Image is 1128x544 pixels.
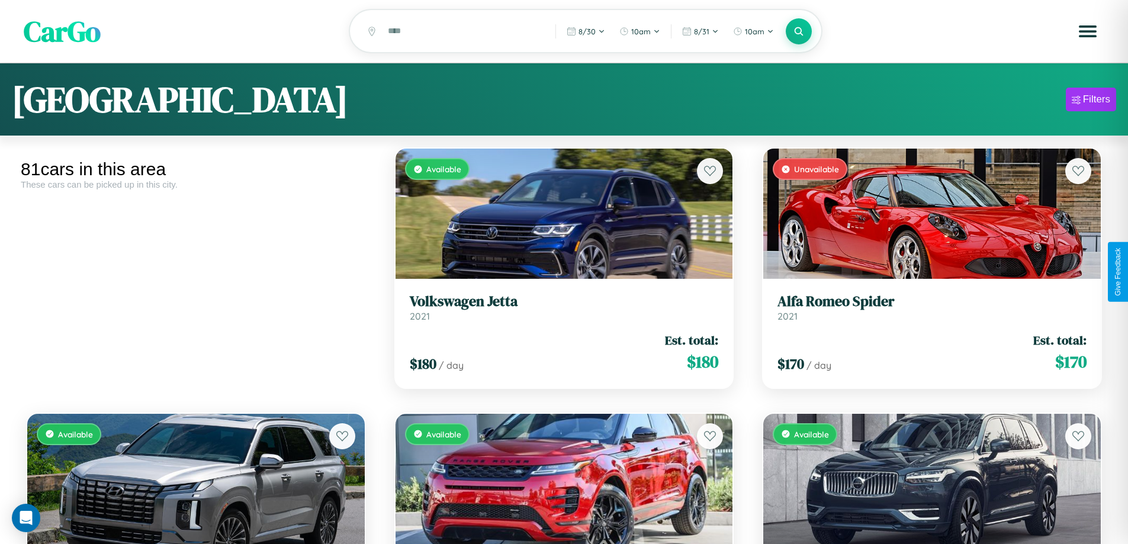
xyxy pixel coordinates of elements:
div: Give Feedback [1114,248,1122,296]
button: 10am [727,22,780,41]
span: $ 170 [777,354,804,374]
h3: Alfa Romeo Spider [777,293,1087,310]
div: These cars can be picked up in this city. [21,179,371,189]
span: 8 / 31 [694,27,709,36]
button: 8/31 [676,22,725,41]
span: Available [58,429,93,439]
span: 10am [745,27,764,36]
span: 2021 [777,310,798,322]
span: $ 180 [687,350,718,374]
span: / day [439,359,464,371]
button: 8/30 [561,22,611,41]
button: Open menu [1071,15,1104,48]
button: 10am [613,22,666,41]
span: Available [794,429,829,439]
span: Available [426,164,461,174]
h3: Volkswagen Jetta [410,293,719,310]
span: 10am [631,27,651,36]
button: Filters [1066,88,1116,111]
div: Open Intercom Messenger [12,504,40,532]
div: 81 cars in this area [21,159,371,179]
div: Filters [1083,94,1110,105]
span: Est. total: [665,331,718,349]
a: Alfa Romeo Spider2021 [777,293,1087,322]
a: Volkswagen Jetta2021 [410,293,719,322]
span: / day [806,359,831,371]
span: 8 / 30 [579,27,596,36]
span: CarGo [24,12,101,51]
span: Unavailable [794,164,839,174]
span: $ 180 [410,354,436,374]
h1: [GEOGRAPHIC_DATA] [12,75,348,124]
span: 2021 [410,310,430,322]
span: $ 170 [1055,350,1087,374]
span: Available [426,429,461,439]
span: Est. total: [1033,331,1087,349]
